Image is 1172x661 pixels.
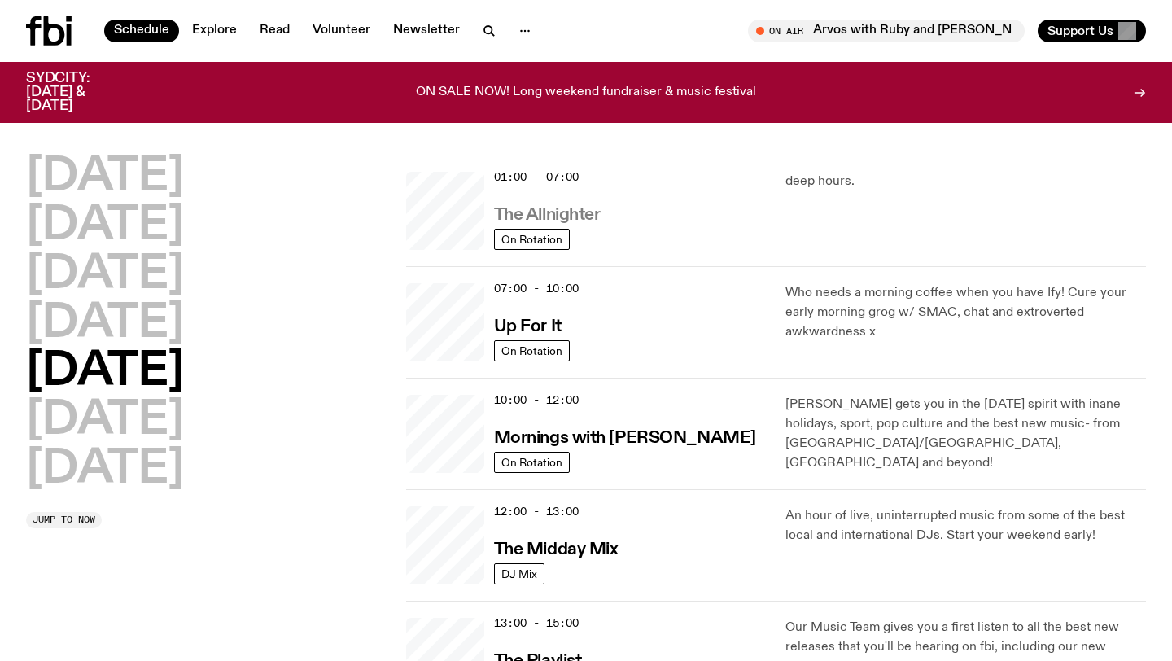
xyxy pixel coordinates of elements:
button: [DATE] [26,349,184,395]
span: Support Us [1047,24,1113,38]
button: Support Us [1038,20,1146,42]
p: ON SALE NOW! Long weekend fundraiser & music festival [416,85,756,100]
span: 13:00 - 15:00 [494,615,579,631]
span: On Rotation [501,233,562,245]
button: [DATE] [26,252,184,298]
span: On Rotation [501,344,562,357]
p: An hour of live, uninterrupted music from some of the best local and international DJs. Start you... [785,506,1146,545]
a: The Midday Mix [494,538,619,558]
span: Jump to now [33,515,95,524]
a: Volunteer [303,20,380,42]
button: [DATE] [26,447,184,492]
span: On Rotation [501,456,562,468]
a: Mornings with [PERSON_NAME] [494,427,756,447]
span: 10:00 - 12:00 [494,392,579,408]
span: DJ Mix [501,567,537,580]
a: Read [250,20,300,42]
button: [DATE] [26,155,184,200]
button: [DATE] [26,301,184,347]
a: The Allnighter [494,204,601,224]
a: Sam blankly stares at the camera, brightly lit by a camera flash wearing a hat collared shirt and... [406,395,484,473]
button: Jump to now [26,512,102,528]
p: deep hours. [785,172,1146,191]
span: 12:00 - 13:00 [494,504,579,519]
a: Up For It [494,315,562,335]
a: Newsletter [383,20,470,42]
button: [DATE] [26,204,184,249]
h3: The Midday Mix [494,541,619,558]
h3: The Allnighter [494,207,601,224]
p: [PERSON_NAME] gets you in the [DATE] spirit with inane holidays, sport, pop culture and the best ... [785,395,1146,473]
button: [DATE] [26,398,184,444]
h3: Mornings with [PERSON_NAME] [494,430,756,447]
button: On AirArvos with Ruby and [PERSON_NAME] [748,20,1025,42]
a: Ify - a Brown Skin girl with black braided twists, looking up to the side with her tongue stickin... [406,283,484,361]
a: On Rotation [494,340,570,361]
a: Schedule [104,20,179,42]
h3: Up For It [494,318,562,335]
span: 01:00 - 07:00 [494,169,579,185]
h3: SYDCITY: [DATE] & [DATE] [26,72,130,113]
a: On Rotation [494,229,570,250]
span: 07:00 - 10:00 [494,281,579,296]
p: Who needs a morning coffee when you have Ify! Cure your early morning grog w/ SMAC, chat and extr... [785,283,1146,342]
a: On Rotation [494,452,570,473]
a: Explore [182,20,247,42]
a: DJ Mix [494,563,544,584]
